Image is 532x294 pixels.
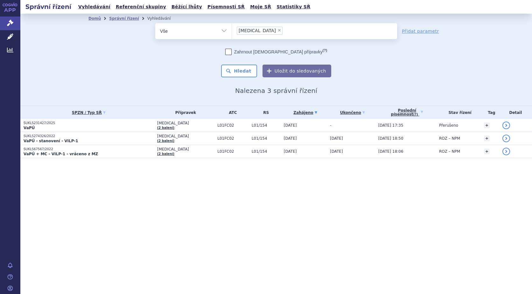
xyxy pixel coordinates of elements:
p: SUKLS67567/2022 [24,147,154,151]
a: Písemnosti SŘ [206,3,247,11]
span: [DATE] [284,123,297,128]
span: [MEDICAL_DATA] [239,28,276,33]
span: - [330,123,331,128]
th: Detail [499,106,532,119]
strong: VaPÚ - stanovení - VILP-1 [24,139,78,143]
a: SPZN / Typ SŘ [24,108,154,117]
a: Domů [88,16,101,21]
a: detail [502,135,510,142]
abbr: (?) [413,113,418,116]
a: Vyhledávání [76,3,112,11]
th: ATC [214,106,248,119]
span: × [277,28,281,32]
a: Ukončeno [330,108,375,117]
span: [DATE] 18:50 [378,136,403,141]
a: (2 balení) [157,139,174,143]
span: [MEDICAL_DATA] [157,134,214,138]
a: (2 balení) [157,152,174,156]
a: Zahájeno [284,108,327,117]
th: Stav řízení [436,106,481,119]
span: Přerušeno [439,123,458,128]
span: L01FC02 [217,123,248,128]
span: L01/154 [252,149,281,154]
span: [DATE] 17:35 [378,123,403,128]
span: ROZ – NPM [439,149,460,154]
p: SUKLS231427/2025 [24,121,154,125]
a: Moje SŘ [248,3,273,11]
a: + [484,149,490,154]
span: ROZ – NPM [439,136,460,141]
span: [MEDICAL_DATA] [157,147,214,151]
span: [DATE] [284,136,297,141]
strong: VaPÚ + MC - VILP-1 - vráceno z MZ [24,152,98,156]
a: detail [502,122,510,129]
li: Vyhledávání [147,14,179,23]
a: + [484,136,490,141]
button: Uložit do sledovaných [262,65,331,77]
span: L01FC02 [217,149,248,154]
a: Statistiky SŘ [275,3,312,11]
span: L01/154 [252,123,281,128]
span: L01FC02 [217,136,248,141]
a: + [484,122,490,128]
span: [MEDICAL_DATA] [157,121,214,125]
th: Tag [481,106,499,119]
span: Nalezena 3 správní řízení [235,87,317,94]
a: detail [502,148,510,155]
th: RS [248,106,281,119]
a: Poslednípísemnost(?) [378,106,436,119]
span: [DATE] [284,149,297,154]
strong: VaPÚ [24,126,35,130]
span: [DATE] [330,149,343,154]
th: Přípravek [154,106,214,119]
p: SUKLS274326/2022 [24,134,154,138]
a: (2 balení) [157,126,174,129]
input: [MEDICAL_DATA] [284,26,288,34]
h2: Správní řízení [20,2,76,11]
a: Přidat parametr [402,28,439,34]
a: Správní řízení [109,16,139,21]
span: L01/154 [252,136,281,141]
abbr: (?) [323,48,327,52]
span: [DATE] [330,136,343,141]
button: Hledat [221,65,257,77]
a: Referenční skupiny [114,3,168,11]
label: Zahrnout [DEMOGRAPHIC_DATA] přípravky [225,49,327,55]
span: [DATE] 18:06 [378,149,403,154]
a: Běžící lhůty [170,3,204,11]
